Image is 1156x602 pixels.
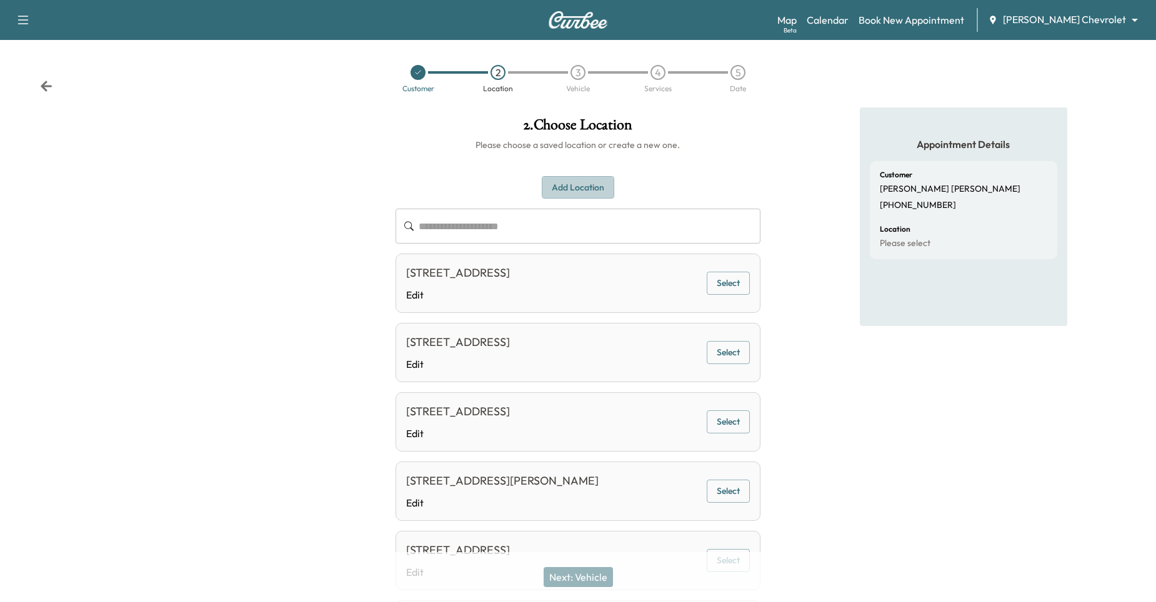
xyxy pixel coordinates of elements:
[491,65,506,80] div: 2
[707,341,750,364] button: Select
[880,171,912,179] h6: Customer
[396,139,761,151] h6: Please choose a saved location or create a new one.
[859,12,964,27] a: Book New Appointment
[644,85,672,92] div: Services
[880,200,956,211] p: [PHONE_NUMBER]
[402,85,434,92] div: Customer
[406,403,510,420] div: [STREET_ADDRESS]
[406,541,510,559] div: [STREET_ADDRESS]
[1003,12,1126,27] span: [PERSON_NAME] Chevrolet
[406,287,510,302] a: Edit
[406,264,510,282] div: [STREET_ADDRESS]
[707,480,750,503] button: Select
[880,225,910,233] h6: Location
[777,12,797,27] a: MapBeta
[707,549,750,572] button: Select
[730,65,745,80] div: 5
[406,472,599,490] div: [STREET_ADDRESS][PERSON_NAME]
[807,12,849,27] a: Calendar
[870,137,1057,151] h5: Appointment Details
[566,85,590,92] div: Vehicle
[483,85,513,92] div: Location
[880,238,930,249] p: Please select
[406,333,510,351] div: [STREET_ADDRESS]
[880,184,1020,195] p: [PERSON_NAME] [PERSON_NAME]
[548,11,608,29] img: Curbee Logo
[730,85,746,92] div: Date
[571,65,585,80] div: 3
[406,357,510,372] a: Edit
[784,26,797,35] div: Beta
[707,410,750,433] button: Select
[40,80,52,92] div: Back
[542,176,614,199] button: Add Location
[406,495,599,510] a: Edit
[707,272,750,295] button: Select
[396,117,761,139] h1: 2 . Choose Location
[406,426,510,441] a: Edit
[650,65,665,80] div: 4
